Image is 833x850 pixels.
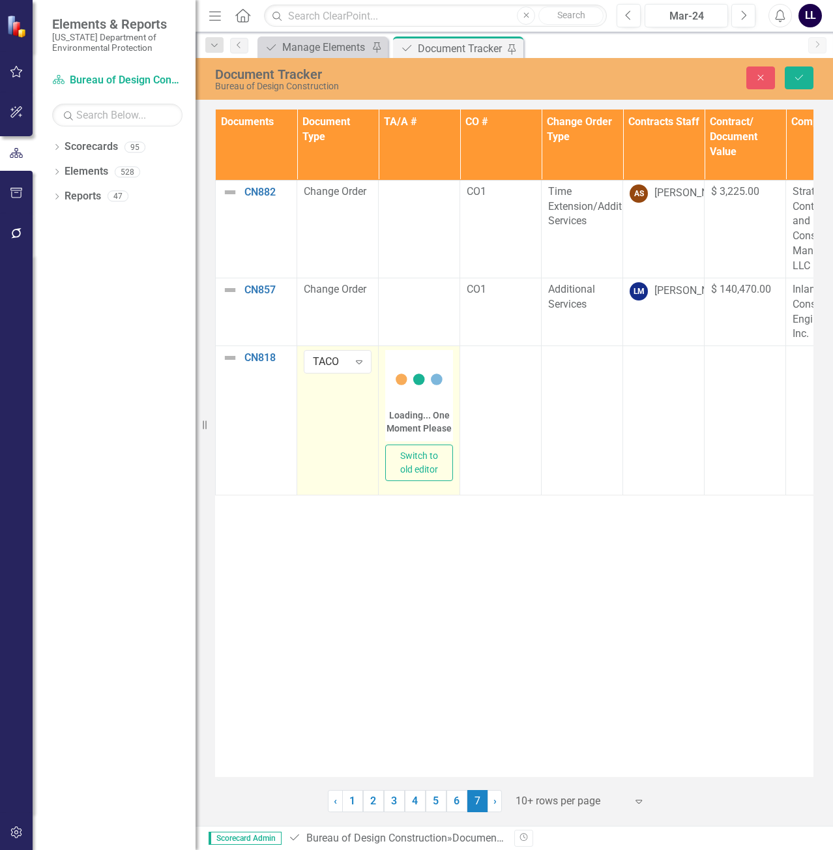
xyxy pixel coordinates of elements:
span: Time Extension/Additional Services [548,185,645,227]
a: 6 [446,790,467,812]
a: CN857 [244,284,290,296]
div: 528 [115,166,140,177]
span: Change Order [304,185,366,198]
span: Scorecard Admin [209,832,282,845]
a: 1 [342,790,363,812]
span: ‹ [334,795,337,807]
img: Not Defined [222,184,238,200]
button: Switch to old editor [385,445,453,481]
div: [PERSON_NAME] [654,186,733,201]
div: Mar-24 [649,8,723,24]
a: 2 [363,790,384,812]
span: › [493,795,497,807]
a: Reports [65,189,101,204]
input: Search ClearPoint... [264,5,607,27]
img: ClearPoint Strategy [5,14,30,38]
a: CN882 [244,186,290,198]
div: » » [288,831,504,846]
p: CO1 [467,282,534,297]
span: $ 3,225.00 [711,185,759,198]
a: 4 [405,790,426,812]
div: 47 [108,191,128,202]
a: Scorecards [65,139,118,154]
a: CN818 [244,352,290,364]
div: Document Tracker [215,67,542,81]
button: LL [798,4,822,27]
img: Not Defined [222,350,238,366]
img: Not Defined [222,282,238,298]
button: Mar-24 [645,4,728,27]
button: Search [538,7,604,25]
p: CO1 [467,184,534,199]
a: Bureau of Design Construction [52,73,183,88]
span: Additional Services [548,283,595,310]
div: AS [630,184,648,203]
div: Document Tracker [418,40,504,57]
a: Documents [452,832,505,844]
a: 5 [426,790,446,812]
a: Manage Elements [261,39,368,55]
div: Manage Elements [282,39,368,55]
a: Elements [65,164,108,179]
span: Search [557,10,585,20]
div: TACO [313,355,349,370]
div: LM [630,282,648,300]
a: Bureau of Design Construction [306,832,447,844]
div: Bureau of Design Construction [215,81,542,91]
input: Search Below... [52,104,183,126]
div: [PERSON_NAME] [654,284,733,299]
span: $ 140,470.00 [711,283,771,295]
div: 95 [124,141,145,153]
span: Change Order [304,283,366,295]
a: 3 [384,790,405,812]
span: Elements & Reports [52,16,183,32]
small: [US_STATE] Department of Environmental Protection [52,32,183,53]
span: 7 [467,790,488,812]
div: Loading... One Moment Please [385,409,453,435]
